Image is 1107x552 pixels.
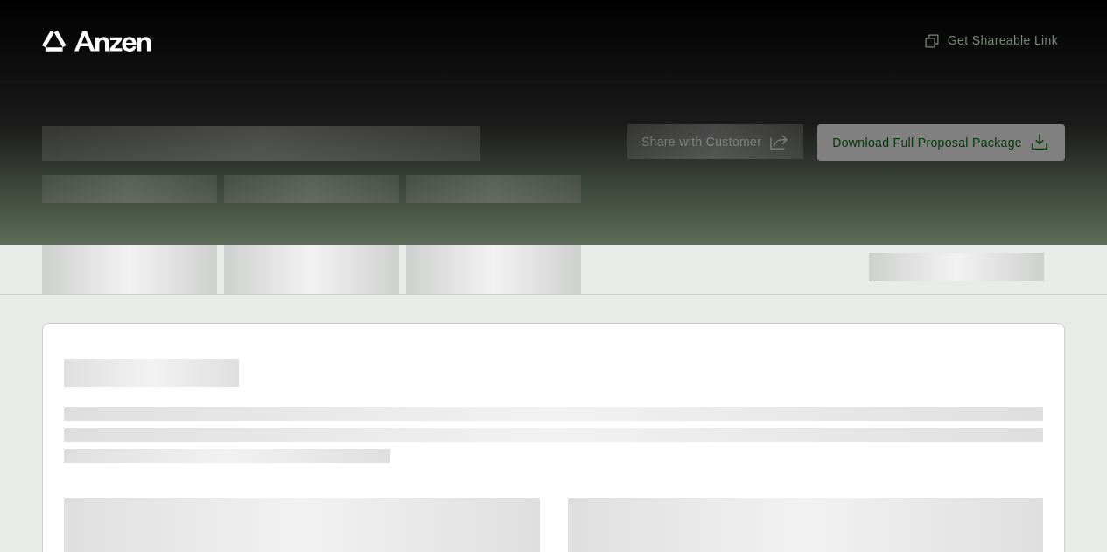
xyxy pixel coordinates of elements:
[42,126,480,161] span: Proposal for
[923,31,1058,50] span: Get Shareable Link
[42,175,217,203] span: Test
[42,31,151,52] a: Anzen website
[224,175,399,203] span: Test
[406,175,581,203] span: Test
[916,24,1065,57] button: Get Shareable Link
[641,133,761,151] span: Share with Customer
